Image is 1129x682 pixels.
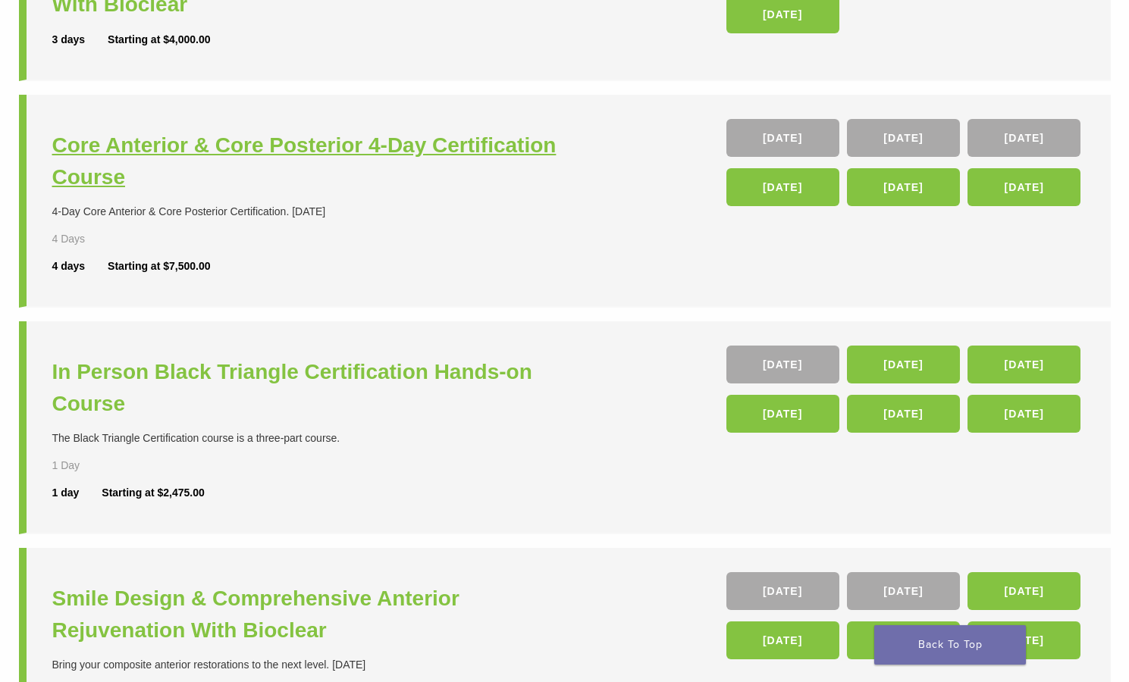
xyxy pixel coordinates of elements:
div: , , , , , [726,346,1085,440]
a: [DATE] [726,621,839,659]
div: Starting at $7,500.00 [108,258,210,274]
a: [DATE] [847,395,960,433]
div: 4-Day Core Anterior & Core Posterior Certification. [DATE] [52,204,569,220]
a: [DATE] [967,395,1080,433]
div: 3 days [52,32,108,48]
a: [DATE] [847,621,960,659]
a: [DATE] [967,168,1080,206]
a: Back To Top [874,625,1026,665]
a: [DATE] [847,168,960,206]
div: 1 Day [52,458,130,474]
div: 1 day [52,485,102,501]
a: [DATE] [726,395,839,433]
a: [DATE] [967,572,1080,610]
div: 4 Days [52,231,130,247]
div: The Black Triangle Certification course is a three-part course. [52,430,569,446]
a: In Person Black Triangle Certification Hands-on Course [52,356,569,420]
a: [DATE] [847,572,960,610]
a: [DATE] [967,346,1080,383]
a: Smile Design & Comprehensive Anterior Rejuvenation With Bioclear [52,583,569,646]
a: [DATE] [967,119,1080,157]
div: , , , , , [726,572,1085,667]
div: Starting at $4,000.00 [108,32,210,48]
a: [DATE] [847,346,960,383]
div: Bring your composite anterior restorations to the next level. [DATE] [52,657,569,673]
a: [DATE] [726,119,839,157]
div: Starting at $2,475.00 [102,485,204,501]
a: [DATE] [847,119,960,157]
a: [DATE] [726,168,839,206]
a: [DATE] [967,621,1080,659]
a: [DATE] [726,572,839,610]
div: 4 days [52,258,108,274]
a: [DATE] [726,346,839,383]
div: , , , , , [726,119,1085,214]
a: Core Anterior & Core Posterior 4-Day Certification Course [52,130,569,193]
